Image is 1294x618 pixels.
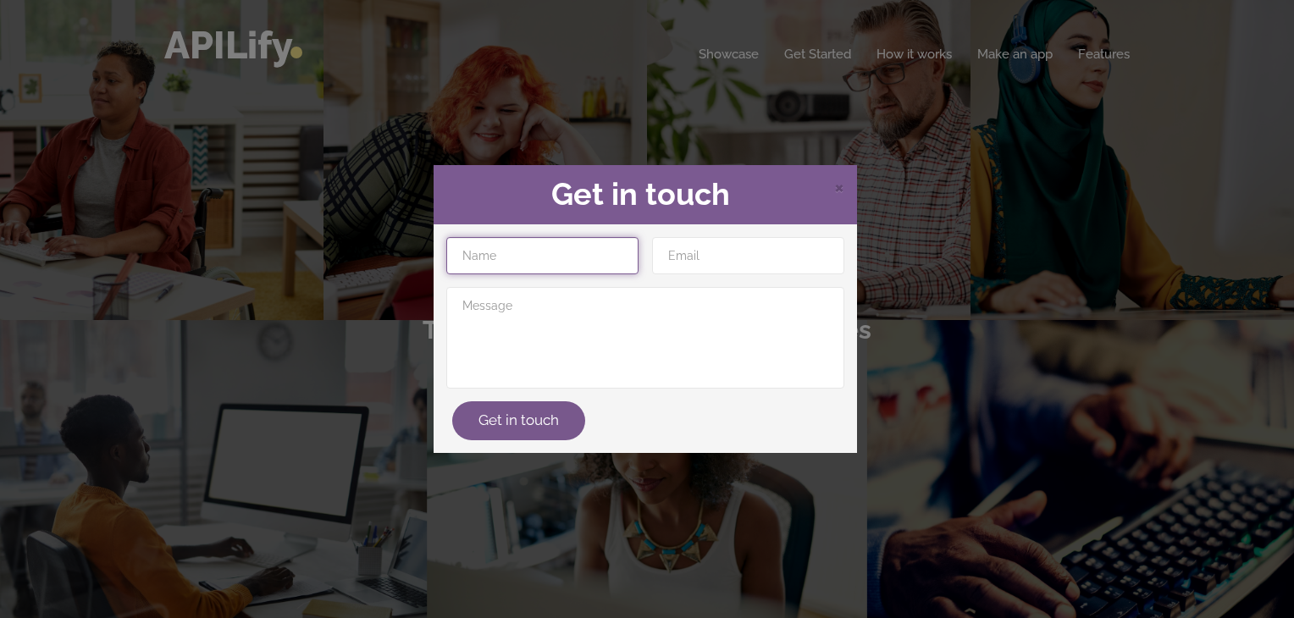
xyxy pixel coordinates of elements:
[452,401,585,440] button: Get in touch
[834,174,844,199] span: ×
[834,176,844,197] span: Close
[446,237,639,274] input: Name
[652,237,844,274] input: Email
[446,178,844,212] h2: Get in touch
